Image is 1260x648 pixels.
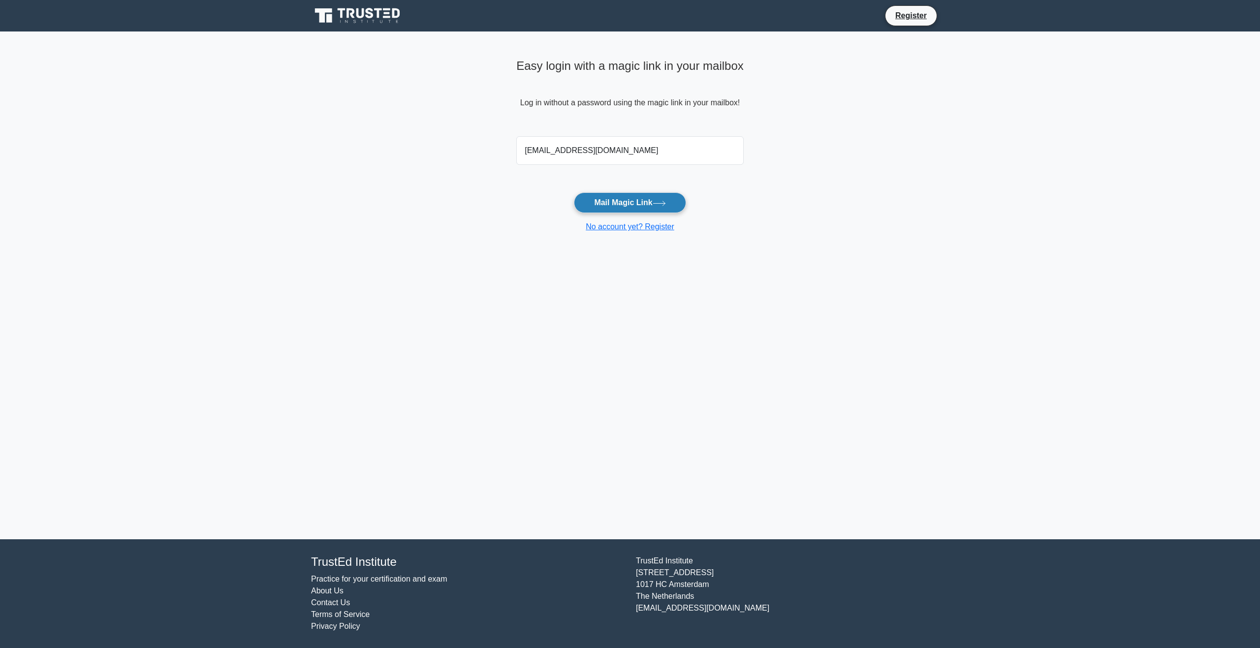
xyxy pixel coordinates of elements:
[311,575,447,583] a: Practice for your certification and exam
[516,55,744,132] div: Log in without a password using the magic link in your mailbox!
[630,555,955,632] div: TrustEd Institute [STREET_ADDRESS] 1017 HC Amsterdam The Netherlands [EMAIL_ADDRESS][DOMAIN_NAME]
[574,192,686,213] button: Mail Magic Link
[311,622,360,630] a: Privacy Policy
[311,610,370,618] a: Terms of Service
[516,59,744,73] h4: Easy login with a magic link in your mailbox
[311,598,350,607] a: Contact Us
[516,136,744,165] input: Email
[889,9,933,22] a: Register
[586,222,674,231] a: No account yet? Register
[311,586,344,595] a: About Us
[311,555,624,569] h4: TrustEd Institute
